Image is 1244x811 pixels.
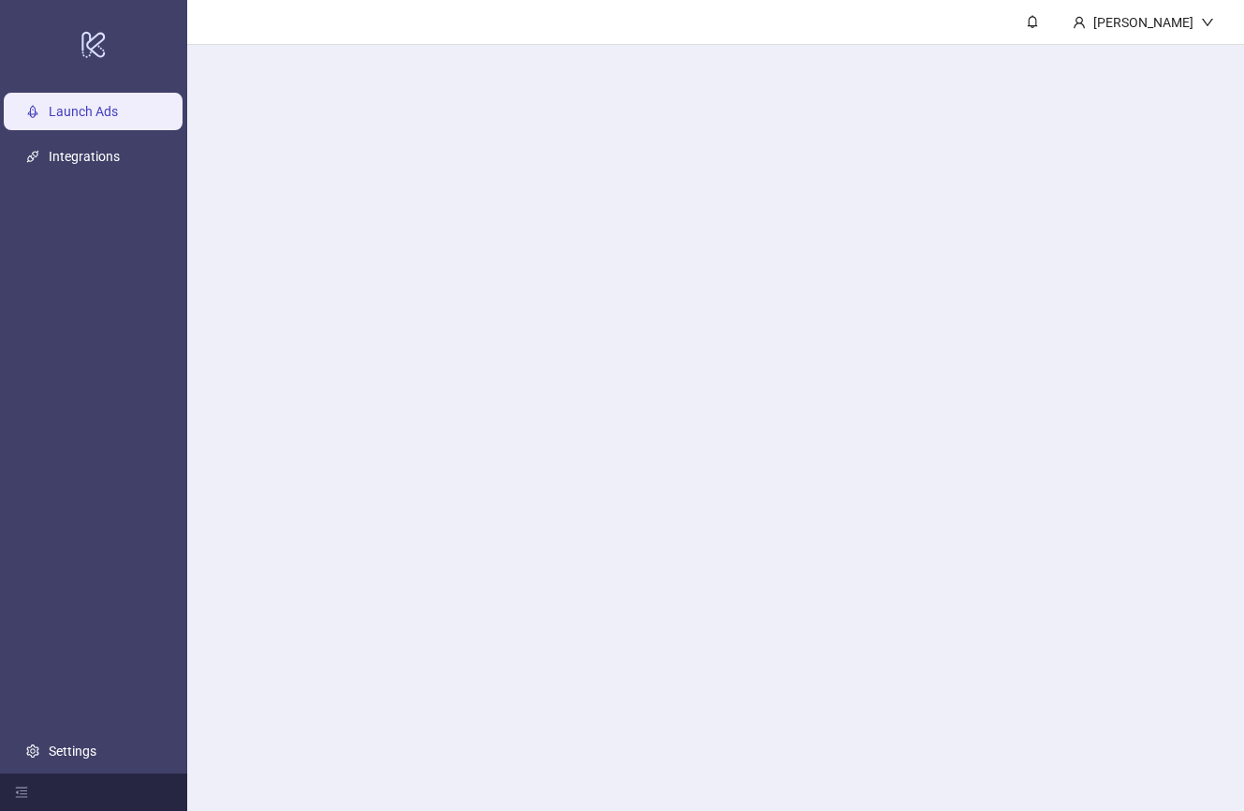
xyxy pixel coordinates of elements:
[15,786,28,799] span: menu-fold
[49,149,120,164] a: Integrations
[1026,15,1039,28] span: bell
[49,104,118,119] a: Launch Ads
[49,744,96,759] a: Settings
[1086,12,1201,33] div: [PERSON_NAME]
[1073,16,1086,29] span: user
[1201,16,1214,29] span: down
